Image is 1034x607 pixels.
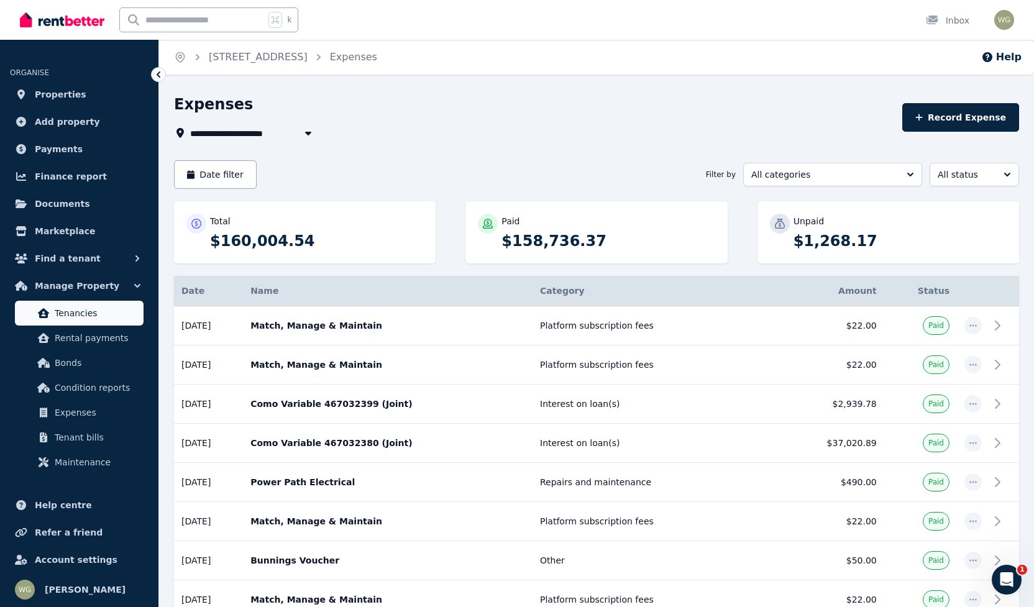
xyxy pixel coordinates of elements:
a: Payments [10,137,149,162]
button: Manage Property [10,273,149,298]
span: Rental payments [55,331,139,345]
p: Match, Manage & Maintain [250,319,525,332]
th: Name [243,276,533,306]
nav: Breadcrumb [159,40,392,75]
th: Amount [784,276,884,306]
p: Match, Manage & Maintain [250,515,525,527]
a: Expenses [15,400,144,425]
p: Unpaid [794,215,824,227]
td: $22.00 [784,345,884,385]
a: Documents [10,191,149,216]
p: Match, Manage & Maintain [250,358,525,371]
span: Paid [928,360,944,370]
button: Help [981,50,1022,65]
a: Properties [10,82,149,107]
p: $1,268.17 [794,231,1007,251]
td: Platform subscription fees [533,345,783,385]
span: k [287,15,291,25]
span: Help centre [35,498,92,513]
span: Manage Property [35,278,119,293]
span: All categories [751,168,897,181]
span: Account settings [35,552,117,567]
span: 1 [1017,565,1027,575]
span: Condition reports [55,380,139,395]
button: Record Expense [902,103,1019,132]
td: $37,020.89 [784,424,884,463]
td: $22.00 [784,502,884,541]
p: Match, Manage & Maintain [250,593,525,606]
span: Add property [35,114,100,129]
td: [DATE] [174,345,243,385]
td: [DATE] [174,502,243,541]
p: Power Path Electrical [250,476,525,488]
a: Finance report [10,164,149,189]
span: Bonds [55,355,139,370]
td: $490.00 [784,463,884,502]
span: Paid [928,555,944,565]
td: [DATE] [174,463,243,502]
a: Maintenance [15,450,144,475]
td: $22.00 [784,306,884,345]
img: RentBetter [20,11,104,29]
span: Refer a friend [35,525,103,540]
a: [STREET_ADDRESS] [209,51,308,63]
span: Payments [35,142,83,157]
div: Inbox [926,14,969,27]
span: Filter by [706,170,736,180]
a: Tenant bills [15,425,144,450]
p: Como Variable 467032399 (Joint) [250,398,525,410]
p: Paid [501,215,519,227]
p: Total [210,215,231,227]
span: All status [938,168,994,181]
img: warwick gray [994,10,1014,30]
span: Paid [928,321,944,331]
span: Marketplace [35,224,95,239]
a: Refer a friend [10,520,149,545]
button: All categories [743,163,922,186]
td: $2,939.78 [784,385,884,424]
span: Expenses [55,405,139,420]
span: [PERSON_NAME] [45,582,126,597]
span: Find a tenant [35,251,101,266]
span: Paid [928,438,944,448]
span: Finance report [35,169,107,184]
td: Interest on loan(s) [533,424,783,463]
p: $160,004.54 [210,231,423,251]
h1: Expenses [174,94,253,114]
th: Status [884,276,957,306]
button: Date filter [174,160,257,189]
td: [DATE] [174,385,243,424]
button: All status [930,163,1019,186]
td: [DATE] [174,541,243,580]
span: Maintenance [55,455,139,470]
th: Category [533,276,783,306]
a: Expenses [330,51,377,63]
td: Other [533,541,783,580]
td: $50.00 [784,541,884,580]
a: Add property [10,109,149,134]
span: Tenant bills [55,430,139,445]
p: Bunnings Voucher [250,554,525,567]
iframe: Intercom live chat [992,565,1022,595]
a: Condition reports [15,375,144,400]
span: ORGANISE [10,68,49,77]
p: $158,736.37 [501,231,715,251]
td: [DATE] [174,306,243,345]
img: warwick gray [15,580,35,600]
a: Account settings [10,547,149,572]
td: Repairs and maintenance [533,463,783,502]
td: Platform subscription fees [533,306,783,345]
span: Paid [928,399,944,409]
a: Help centre [10,493,149,518]
a: Marketplace [10,219,149,244]
span: Properties [35,87,86,102]
td: Interest on loan(s) [533,385,783,424]
span: Paid [928,595,944,605]
p: Como Variable 467032380 (Joint) [250,437,525,449]
span: Documents [35,196,90,211]
span: Paid [928,477,944,487]
span: Paid [928,516,944,526]
th: Date [174,276,243,306]
a: Tenancies [15,301,144,326]
a: Rental payments [15,326,144,350]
